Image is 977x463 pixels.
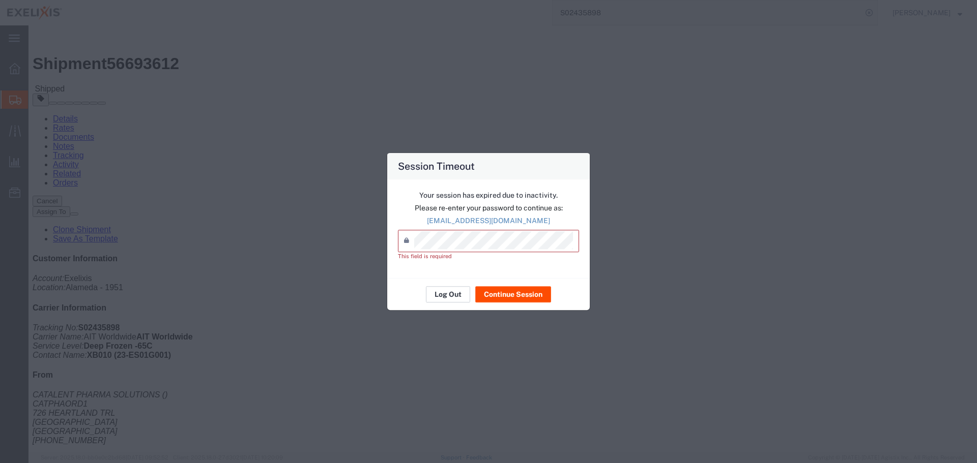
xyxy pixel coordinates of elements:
[426,286,470,302] button: Log Out
[398,159,475,173] h4: Session Timeout
[475,286,551,302] button: Continue Session
[398,252,579,261] div: This field is required
[398,215,579,226] p: [EMAIL_ADDRESS][DOMAIN_NAME]
[398,203,579,213] p: Please re-enter your password to continue as:
[398,190,579,201] p: Your session has expired due to inactivity.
